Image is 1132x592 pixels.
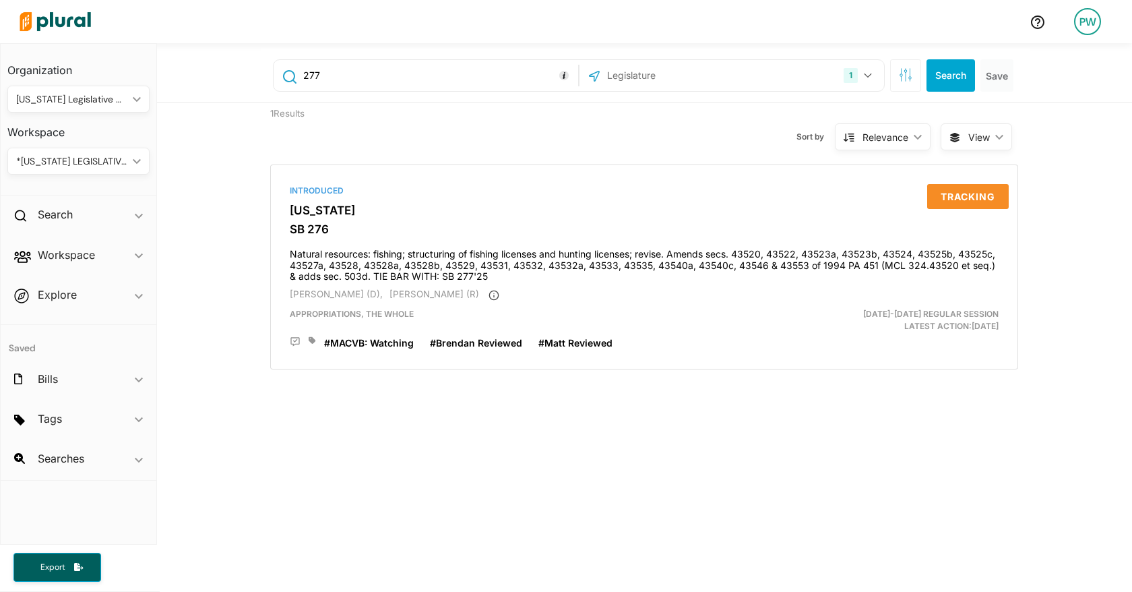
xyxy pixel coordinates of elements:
[290,185,999,197] div: Introduced
[302,63,575,88] input: Enter keywords, bill # or legislator name
[558,69,570,82] div: Tooltip anchor
[538,337,612,349] span: #Matt Reviewed
[16,154,127,169] div: *[US_STATE] LEGISLATIVE CONSULTANTS
[968,130,990,144] span: View
[260,103,452,154] div: 1 Results
[309,336,315,345] div: Add tags
[7,51,150,80] h3: Organization
[290,336,301,347] div: Add Position Statement
[290,309,414,319] span: APPROPRIATIONS, THE WHOLE
[1074,8,1101,35] div: PW
[16,92,127,107] div: [US_STATE] Legislative Consultants
[430,336,522,350] a: #Brendan Reviewed
[862,130,908,144] div: Relevance
[844,68,858,83] div: 1
[38,372,58,386] h2: Bills
[1063,3,1112,40] a: PW
[38,411,62,426] h2: Tags
[7,113,150,142] h3: Workspace
[1,325,156,358] h4: Saved
[899,68,912,80] span: Search Filters
[389,289,479,299] span: [PERSON_NAME] (R)
[290,242,999,283] h4: Natural resources: fishing; structuring of fishing licenses and hunting licenses; revise. Amends ...
[863,309,999,319] span: [DATE]-[DATE] Regular Session
[290,223,999,236] h3: SB 276
[796,131,835,143] span: Sort by
[766,308,1009,332] div: Latest Action: [DATE]
[290,204,999,217] h3: [US_STATE]
[606,63,750,88] input: Legislature
[926,59,975,92] button: Search
[38,207,73,222] h2: Search
[538,336,612,350] a: #Matt Reviewed
[13,553,101,582] button: Export
[1086,546,1119,579] iframe: Intercom live chat
[980,59,1013,92] button: Save
[324,336,414,350] a: #MACVB: Watching
[290,289,383,299] span: [PERSON_NAME] (D),
[324,337,414,349] span: #MACVB: Watching
[38,247,95,262] h2: Workspace
[838,63,881,88] button: 1
[38,451,84,466] h2: Searches
[38,287,77,302] h2: Explore
[31,562,74,573] span: Export
[927,184,1009,209] button: Tracking
[430,337,522,349] span: #Brendan Reviewed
